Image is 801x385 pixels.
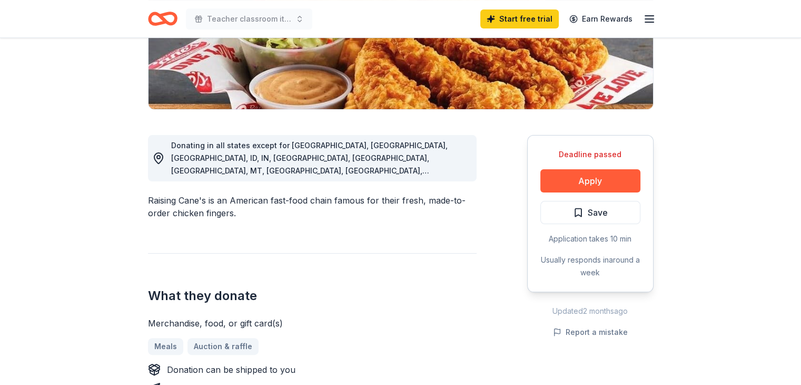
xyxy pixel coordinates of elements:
[540,201,640,224] button: Save
[148,338,183,355] a: Meals
[480,9,559,28] a: Start free trial
[540,148,640,161] div: Deadline passed
[148,6,177,31] a: Home
[563,9,639,28] a: Earn Rewards
[148,194,477,219] div: Raising Cane's is an American fast-food chain famous for their fresh, made-to-order chicken fingers.
[187,338,259,355] a: Auction & raffle
[148,287,477,304] h2: What they donate
[186,8,312,30] button: Teacher classroom items
[540,233,640,245] div: Application takes 10 min
[207,13,291,25] span: Teacher classroom items
[553,326,628,339] button: Report a mistake
[167,363,295,376] div: Donation can be shipped to you
[527,305,654,317] div: Updated 2 months ago
[540,169,640,192] button: Apply
[148,317,477,330] div: Merchandise, food, or gift card(s)
[588,206,608,219] span: Save
[171,141,448,226] span: Donating in all states except for [GEOGRAPHIC_DATA], [GEOGRAPHIC_DATA], [GEOGRAPHIC_DATA], ID, IN...
[540,254,640,279] div: Usually responds in around a week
